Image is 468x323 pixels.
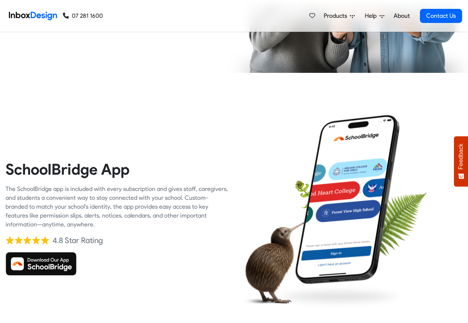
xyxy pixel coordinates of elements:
[324,11,350,20] span: Products
[240,221,305,308] img: kiwi_bird.png
[288,114,407,285] img: phone.png
[362,9,387,23] a: Help
[53,235,103,246] div: 4.8 Star Rating
[270,282,407,311] img: shadow.png
[321,9,358,23] a: Products
[6,252,77,276] img: Download SchoolBridge App
[6,160,229,179] heading: SchoolBridge App
[6,185,229,229] div: The SchoolBridge app is included with every subscription and gives staff, caregivers, and student...
[391,9,412,23] a: About
[458,144,464,169] span: Feedback
[365,11,380,20] span: Help
[420,9,462,23] a: Contact Us
[454,136,468,186] button: Feedback - Show survey
[63,11,103,20] a: 07 281 1600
